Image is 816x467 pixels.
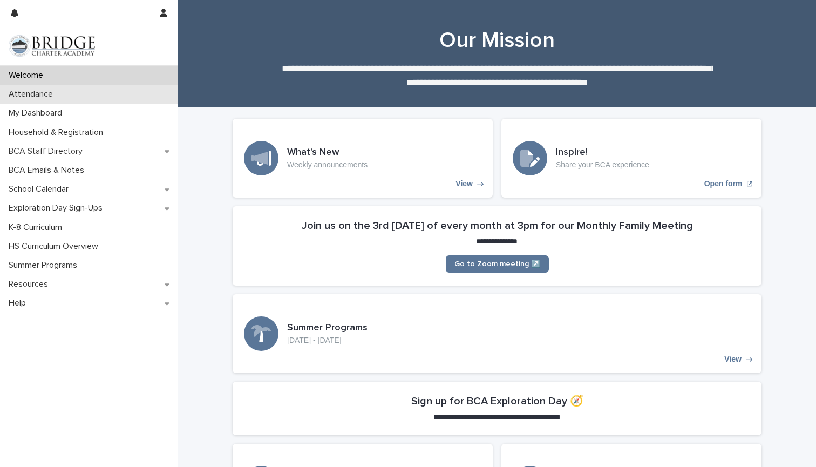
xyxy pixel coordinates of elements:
[287,147,368,159] h3: What's New
[704,179,743,188] p: Open form
[287,160,368,170] p: Weekly announcements
[4,203,111,213] p: Exploration Day Sign-Ups
[556,147,649,159] h3: Inspire!
[455,179,473,188] p: View
[446,255,549,273] a: Go to Zoom meeting ↗️
[454,260,540,268] span: Go to Zoom meeting ↗️
[411,395,583,408] h2: Sign up for BCA Exploration Day 🧭
[287,336,368,345] p: [DATE] - [DATE]
[233,294,761,373] a: View
[4,165,93,175] p: BCA Emails & Notes
[233,119,493,198] a: View
[4,146,91,157] p: BCA Staff Directory
[724,355,742,364] p: View
[4,241,107,252] p: HS Curriculum Overview
[4,89,62,99] p: Attendance
[4,108,71,118] p: My Dashboard
[302,219,693,232] h2: Join us on the 3rd [DATE] of every month at 3pm for our Monthly Family Meeting
[287,322,368,334] h3: Summer Programs
[501,119,761,198] a: Open form
[556,160,649,170] p: Share your BCA experience
[9,35,95,57] img: V1C1m3IdTEidaUdm9Hs0
[4,222,71,233] p: K-8 Curriculum
[233,28,761,53] h1: Our Mission
[4,298,35,308] p: Help
[4,184,77,194] p: School Calendar
[4,260,86,270] p: Summer Programs
[4,70,52,80] p: Welcome
[4,127,112,138] p: Household & Registration
[4,279,57,289] p: Resources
